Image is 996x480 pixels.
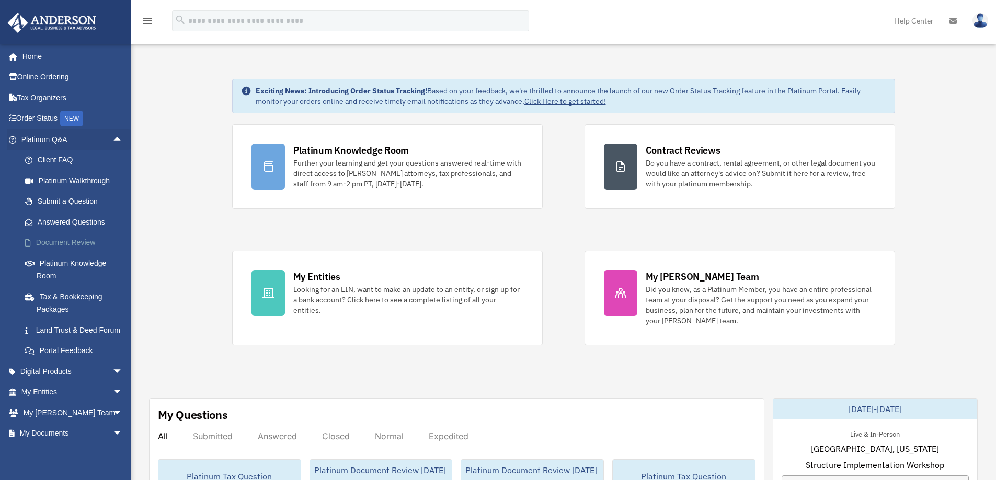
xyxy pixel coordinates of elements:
[7,129,139,150] a: Platinum Q&Aarrow_drop_up
[293,158,523,189] div: Further your learning and get your questions answered real-time with direct access to [PERSON_NAM...
[806,459,944,471] span: Structure Implementation Workshop
[232,124,543,209] a: Platinum Knowledge Room Further your learning and get your questions answered real-time with dire...
[7,423,139,444] a: My Documentsarrow_drop_down
[7,46,133,67] a: Home
[256,86,427,96] strong: Exciting News: Introducing Order Status Tracking!
[112,361,133,382] span: arrow_drop_down
[112,423,133,444] span: arrow_drop_down
[141,18,154,27] a: menu
[5,13,99,33] img: Anderson Advisors Platinum Portal
[7,108,139,130] a: Order StatusNEW
[15,253,139,286] a: Platinum Knowledge Room
[585,124,895,209] a: Contract Reviews Do you have a contract, rental agreement, or other legal document you would like...
[646,144,720,157] div: Contract Reviews
[158,407,228,423] div: My Questions
[773,399,977,419] div: [DATE]-[DATE]
[972,13,988,28] img: User Pic
[15,232,139,253] a: Document Review
[811,442,939,455] span: [GEOGRAPHIC_DATA], [US_STATE]
[15,170,139,191] a: Platinum Walkthrough
[258,431,297,441] div: Answered
[7,382,139,403] a: My Entitiesarrow_drop_down
[293,144,409,157] div: Platinum Knowledge Room
[112,382,133,403] span: arrow_drop_down
[7,443,139,464] a: Online Learningarrow_drop_down
[646,284,876,326] div: Did you know, as a Platinum Member, you have an entire professional team at your disposal? Get th...
[293,270,340,283] div: My Entities
[112,129,133,150] span: arrow_drop_up
[232,251,543,345] a: My Entities Looking for an EIN, want to make an update to an entity, or sign up for a bank accoun...
[175,14,186,26] i: search
[375,431,404,441] div: Normal
[15,212,139,232] a: Answered Questions
[293,284,523,315] div: Looking for an EIN, want to make an update to an entity, or sign up for a bank account? Click her...
[158,431,168,441] div: All
[585,251,895,345] a: My [PERSON_NAME] Team Did you know, as a Platinum Member, you have an entire professional team at...
[524,97,606,106] a: Click Here to get started!
[429,431,468,441] div: Expedited
[7,361,139,382] a: Digital Productsarrow_drop_down
[15,341,139,361] a: Portal Feedback
[15,286,139,320] a: Tax & Bookkeeping Packages
[112,402,133,424] span: arrow_drop_down
[7,402,139,423] a: My [PERSON_NAME] Teamarrow_drop_down
[7,67,139,88] a: Online Ordering
[60,111,83,126] div: NEW
[842,428,908,439] div: Live & In-Person
[193,431,233,441] div: Submitted
[646,270,759,283] div: My [PERSON_NAME] Team
[15,150,139,171] a: Client FAQ
[7,87,139,108] a: Tax Organizers
[646,158,876,189] div: Do you have a contract, rental agreement, or other legal document you would like an attorney's ad...
[256,86,886,107] div: Based on your feedback, we're thrilled to announce the launch of our new Order Status Tracking fe...
[322,431,350,441] div: Closed
[15,191,139,212] a: Submit a Question
[15,320,139,341] a: Land Trust & Deed Forum
[112,443,133,465] span: arrow_drop_down
[141,15,154,27] i: menu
